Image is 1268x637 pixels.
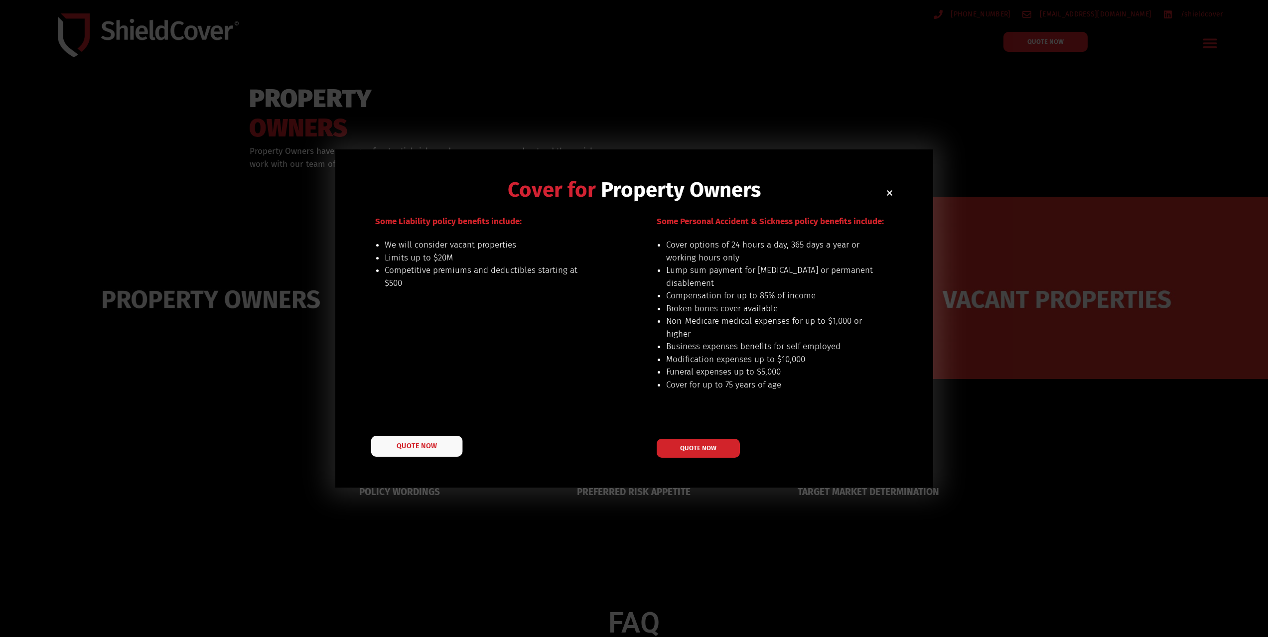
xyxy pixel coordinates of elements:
a: Close [886,189,893,197]
li: Limits up to $20M [385,252,592,264]
a: QUOTE NOW [371,436,462,457]
li: Modification expenses up to $10,000 [666,353,874,366]
li: We will consider vacant properties [385,239,592,252]
li: Non-Medicare medical expenses for up to $1,000 or higher [666,315,874,340]
span: QUOTE NOW [680,445,716,451]
li: Broken bones cover available [666,302,874,315]
li: Business expenses benefits for self employed [666,340,874,353]
li: Competitive premiums and deductibles starting at $500 [385,264,592,289]
li: Compensation for up to 85% of income [666,289,874,302]
span: Property Owners [601,177,761,202]
span: Cover for [508,177,596,202]
iframe: LiveChat chat widget [1073,281,1268,637]
li: Cover for up to 75 years of age [666,379,874,391]
span: QUOTE NOW [397,442,436,449]
li: Cover options of 24 hours a day, 365 days a year or working hours only [666,239,874,264]
span: Some Liability policy benefits include: [375,216,522,227]
span: Some Personal Accident & Sickness policy benefits include: [657,216,884,227]
a: QUOTE NOW [657,439,740,458]
li: Funeral expenses up to $5,000 [666,366,874,379]
li: Lump sum payment for [MEDICAL_DATA] or permanent disablement [666,264,874,289]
